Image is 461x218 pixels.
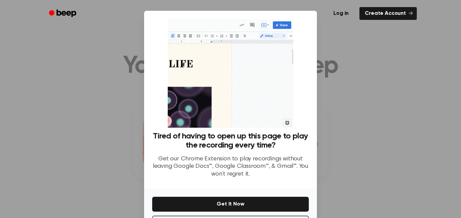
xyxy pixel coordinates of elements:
a: Create Account [359,7,417,20]
button: Get It Now [152,197,309,212]
h3: Tired of having to open up this page to play the recording every time? [152,132,309,150]
a: Log in [327,6,355,21]
p: Get our Chrome Extension to play recordings without leaving Google Docs™, Google Classroom™, & Gm... [152,155,309,178]
a: Beep [44,7,82,20]
img: Beep extension in action [168,19,293,128]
